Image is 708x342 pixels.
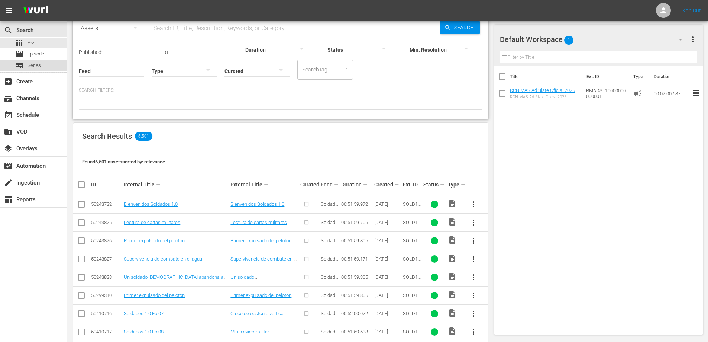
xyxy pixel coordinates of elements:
span: Episode [15,50,24,59]
span: reorder [692,89,701,98]
span: Overlays [4,144,13,153]
span: Video [448,327,457,336]
span: create [4,178,13,187]
div: [DATE] [374,311,401,316]
span: more_vert [469,236,478,245]
td: 00:02:00.687 [651,84,692,102]
div: [DATE] [374,238,401,243]
span: Soldados 1.0 [321,274,338,285]
div: 50410717 [91,329,122,335]
div: Status [423,180,446,189]
a: Primer expulsado del peloton [230,293,291,298]
div: 00:51:59.805 [341,293,372,298]
div: 00:51:59.638 [341,329,372,335]
div: 50299310 [91,293,122,298]
div: Ext. ID [403,182,421,188]
td: RMADSL10000000000001 [583,84,631,102]
div: 00:52:00.072 [341,311,372,316]
span: Series [28,62,41,69]
span: Video [448,199,457,208]
button: more_vert [465,214,482,231]
button: more_vert [465,250,482,268]
div: [DATE] [374,293,401,298]
span: Video [448,290,457,299]
span: SOLD1000000000000003 [403,220,421,236]
button: more_vert [465,195,482,213]
span: more_vert [469,255,478,263]
th: Title [510,66,582,87]
span: Asset [28,39,40,47]
a: Lectura de cartas militares [124,220,180,225]
span: sort [264,181,270,188]
span: SOLD1000000000000004 [403,256,421,273]
div: [DATE] [374,220,401,225]
span: Video [448,254,457,263]
span: SOLD1000000000000002 [403,274,421,291]
span: Soldados 1.0 [321,311,338,322]
button: more_vert [465,287,482,304]
span: Asset [15,38,24,47]
span: Search [4,26,13,35]
div: 50243827 [91,256,122,262]
button: more_vert [688,31,697,48]
span: Automation [4,162,13,170]
a: Lectura de cartas militares [230,220,287,225]
div: 00:51:59.705 [341,220,372,225]
span: VOD [4,127,13,136]
a: Supervivencia de combate en el agua [230,256,297,267]
span: 6,501 [135,132,152,141]
a: Soldados 1.0 Ep 08 [124,329,164,335]
span: more_vert [469,200,478,209]
div: 00:51:59.805 [341,238,372,243]
span: Search [451,21,480,34]
div: 50243828 [91,274,122,280]
div: Default Workspace [500,29,689,50]
a: Primer expulsado del peloton [230,238,291,243]
a: Un soldado [DEMOGRAPHIC_DATA] abandona a su lanza [230,274,279,291]
span: Soldados 1.0 [321,201,338,212]
a: Misin cvico-militar [230,329,269,335]
span: menu [4,6,13,15]
div: Created [374,180,401,189]
span: SOLD1000000000000001 [403,201,421,218]
img: ans4CAIJ8jUAAAAAAAAAAAAAAAAAAAAAAAAgQb4GAAAAAAAAAAAAAAAAAAAAAAAAJMjXAAAAAAAAAAAAAAAAAAAAAAAAgAT5G... [18,2,54,19]
span: Published: [79,49,103,55]
span: to [163,49,168,55]
button: more_vert [465,232,482,250]
div: [DATE] [374,329,401,335]
span: SOLD1000000000000007 [403,311,421,327]
span: Ad [633,89,642,98]
span: Channels [4,94,13,103]
div: ID [91,182,122,188]
div: Feed [321,180,339,189]
span: Episode [28,50,44,58]
button: more_vert [465,305,482,323]
span: Soldados 1.0 [321,238,338,249]
div: Internal Title [124,180,228,189]
span: Video [448,272,457,281]
a: Primer expulsado del peloton [124,238,185,243]
div: [DATE] [374,256,401,262]
div: Type [448,180,462,189]
p: Search Filters: [79,87,482,93]
span: Series [15,61,24,70]
a: RCN MAS Ad Slate Oficial 2025 [510,87,575,93]
span: sort [363,181,369,188]
span: Video [448,217,457,226]
span: Video [448,309,457,317]
span: more_vert [688,35,697,44]
span: Soldados 1.0 [321,220,338,231]
div: Curated [300,182,319,188]
span: Soldados 1.0 [321,329,338,340]
span: Create [4,77,13,86]
th: Type [629,66,649,87]
span: Reports [4,195,13,204]
div: 00:51:59.305 [341,274,372,280]
span: sort [394,181,401,188]
div: 00:51:59.972 [341,201,372,207]
span: sort [156,181,162,188]
div: External Title [230,180,298,189]
span: Video [448,236,457,244]
div: 50243722 [91,201,122,207]
button: Open [343,65,350,72]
